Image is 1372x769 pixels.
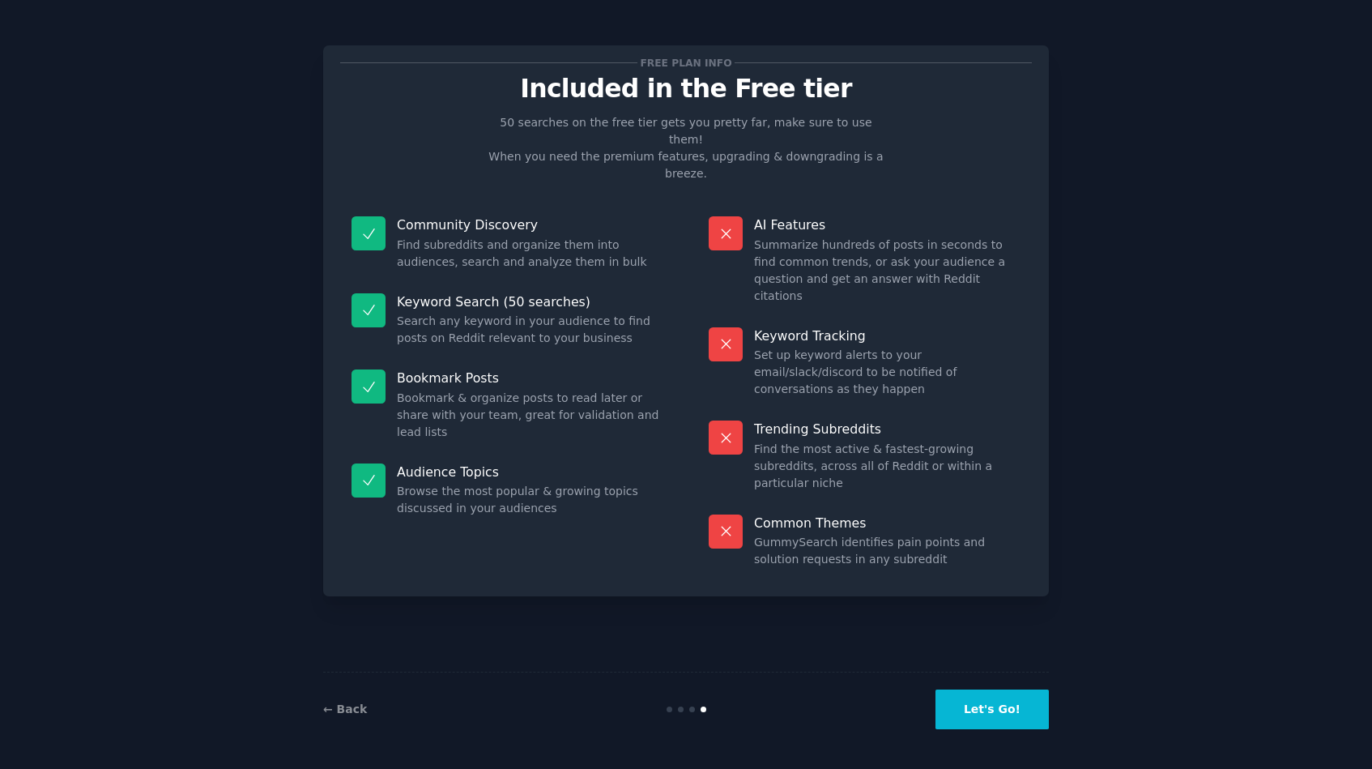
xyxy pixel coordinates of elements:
p: Keyword Search (50 searches) [397,293,663,310]
p: 50 searches on the free tier gets you pretty far, make sure to use them! When you need the premiu... [482,114,890,182]
dd: Set up keyword alerts to your email/slack/discord to be notified of conversations as they happen [754,347,1020,398]
a: ← Back [323,703,367,716]
dd: GummySearch identifies pain points and solution requests in any subreddit [754,534,1020,568]
p: Audience Topics [397,464,663,481]
span: Free plan info [637,54,735,71]
dd: Summarize hundreds of posts in seconds to find common trends, or ask your audience a question and... [754,237,1020,305]
p: Bookmark Posts [397,370,663,387]
dd: Find the most active & fastest-growing subreddits, across all of Reddit or within a particular niche [754,441,1020,492]
dd: Find subreddits and organize them into audiences, search and analyze them in bulk [397,237,663,271]
button: Let's Go! [935,690,1049,729]
dd: Search any keyword in your audience to find posts on Reddit relevant to your business [397,313,663,347]
dd: Browse the most popular & growing topics discussed in your audiences [397,483,663,517]
p: Included in the Free tier [340,75,1032,103]
p: Trending Subreddits [754,421,1020,438]
dd: Bookmark & organize posts to read later or share with your team, great for validation and lead lists [397,390,663,441]
p: Community Discovery [397,216,663,233]
p: Keyword Tracking [754,327,1020,344]
p: AI Features [754,216,1020,233]
p: Common Themes [754,515,1020,532]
